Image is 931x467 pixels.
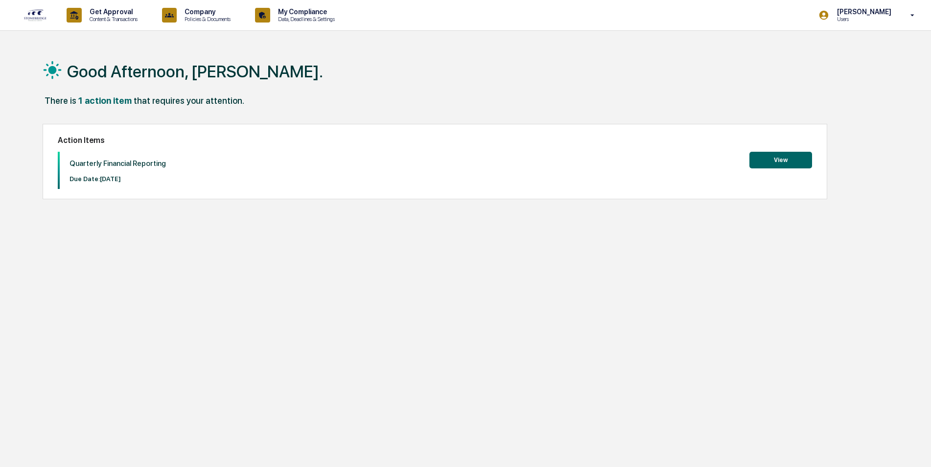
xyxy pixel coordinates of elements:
button: View [749,152,812,168]
div: 1 action item [78,95,132,106]
p: Company [177,8,235,16]
p: Content & Transactions [82,16,142,23]
div: that requires your attention. [134,95,244,106]
p: [PERSON_NAME] [829,8,896,16]
img: logo [23,9,47,22]
p: Users [829,16,896,23]
p: Due Date: [DATE] [70,175,166,183]
p: Data, Deadlines & Settings [270,16,340,23]
p: My Compliance [270,8,340,16]
a: View [749,155,812,164]
h1: Good Afternoon, [PERSON_NAME]. [67,62,323,81]
div: There is [45,95,76,106]
h2: Action Items [58,136,812,145]
p: Get Approval [82,8,142,16]
p: Quarterly Financial Reporting [70,159,166,168]
p: Policies & Documents [177,16,235,23]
